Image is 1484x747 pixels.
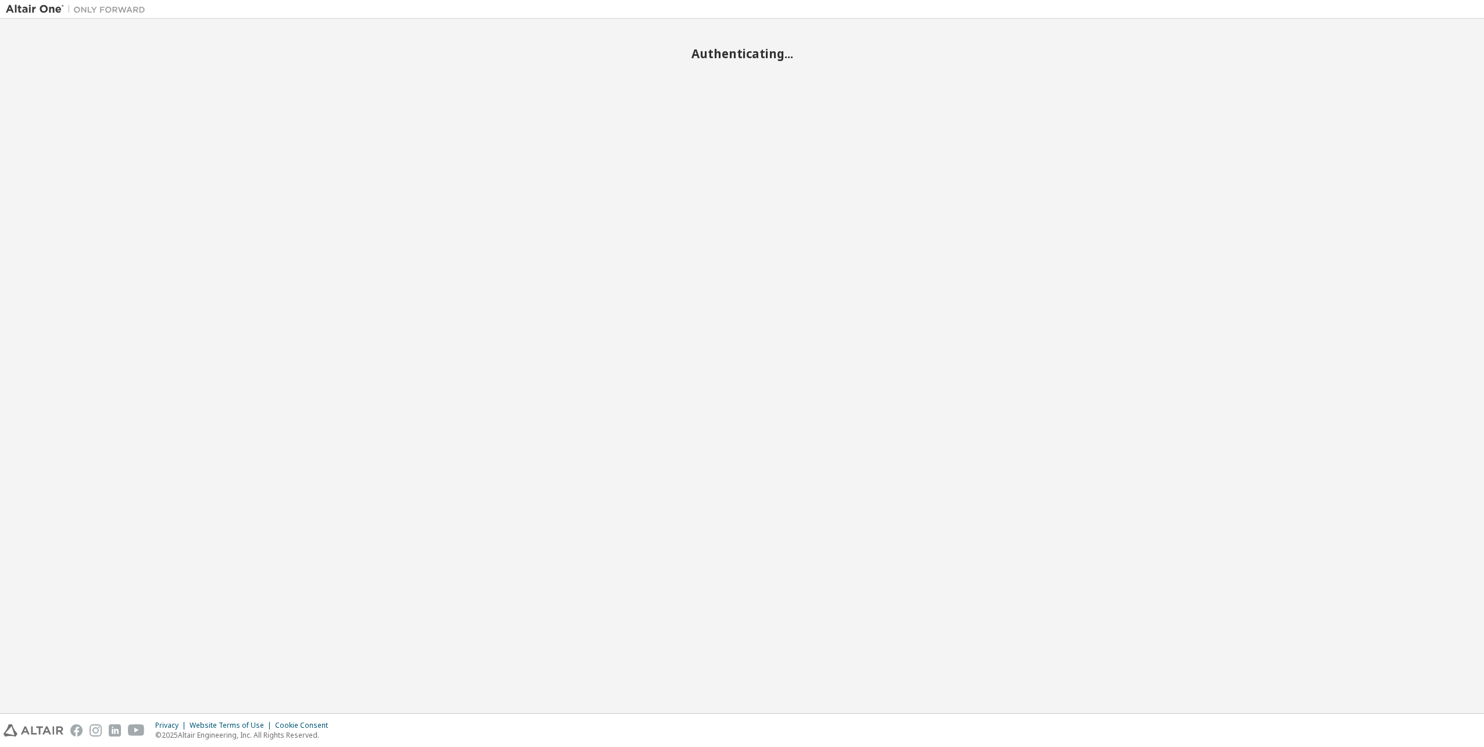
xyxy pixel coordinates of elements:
img: Altair One [6,3,151,15]
div: Cookie Consent [275,721,335,730]
img: youtube.svg [128,724,145,737]
div: Website Terms of Use [190,721,275,730]
h2: Authenticating... [6,46,1478,61]
img: linkedin.svg [109,724,121,737]
div: Privacy [155,721,190,730]
img: instagram.svg [90,724,102,737]
img: facebook.svg [70,724,83,737]
img: altair_logo.svg [3,724,63,737]
p: © 2025 Altair Engineering, Inc. All Rights Reserved. [155,730,335,740]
